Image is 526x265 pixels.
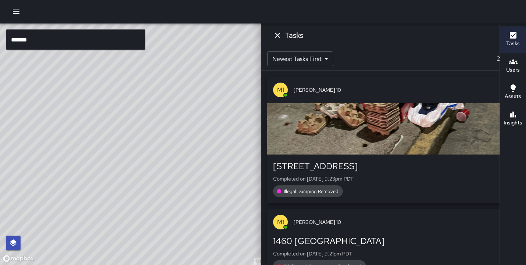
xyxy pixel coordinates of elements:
div: [STREET_ADDRESS] [273,160,514,172]
p: M1 [277,218,284,226]
button: Dismiss [270,28,285,43]
p: M1 [277,86,284,94]
button: Assets [500,79,526,106]
h6: Tasks [506,40,520,48]
span: Illegal Dumping Removed [279,188,343,195]
p: Completed on [DATE] 9:23pm PDT [273,175,514,182]
div: Newest Tasks First [267,51,333,66]
div: 1460 [GEOGRAPHIC_DATA] [273,235,514,247]
h6: Tasks [285,29,303,41]
button: Insights [500,106,526,132]
h6: Assets [505,92,521,101]
span: [PERSON_NAME] 10 [294,218,514,226]
button: Tasks [500,26,526,53]
h6: Users [506,66,520,74]
button: M1[PERSON_NAME] 10[STREET_ADDRESS]Completed on [DATE] 9:23pm PDTIllegal Dumping Removed [267,77,520,203]
h6: Insights [504,119,522,127]
p: Completed on [DATE] 9:21pm PDT [273,250,514,257]
button: Users [500,53,526,79]
p: 28 tasks [494,54,520,63]
span: [PERSON_NAME] 10 [294,86,514,94]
